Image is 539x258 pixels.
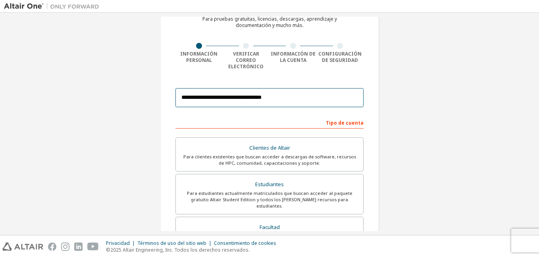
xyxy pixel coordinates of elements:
[48,243,56,251] img: facebook.svg
[317,51,364,64] div: Configuración de seguridad
[181,179,358,190] div: Estudiantes
[223,51,270,70] div: Verificar correo electrónico
[4,2,103,10] img: Altair Uno
[181,142,358,154] div: Clientes de Altair
[106,246,281,253] p: ©
[269,51,317,64] div: Información de la cuenta
[214,240,281,246] div: Consentimiento de cookies
[61,243,69,251] img: instagram.svg
[202,16,337,29] div: Para pruebas gratuitas, licencias, descargas, aprendizaje y documentación y mucho más.
[175,116,364,129] div: Tipo de cuenta
[181,190,358,209] div: Para estudiantes actualmente matriculados que buscan acceder al paquete gratuito Altair Student E...
[175,51,223,64] div: Información personal
[74,243,83,251] img: linkedin.svg
[137,240,214,246] div: Términos de uso del sitio web
[87,243,99,251] img: youtube.svg
[106,240,137,246] div: Privacidad
[110,246,250,253] font: 2025 Altair Engineering, Inc. Todos los derechos reservados.
[181,222,358,233] div: Facultad
[2,243,43,251] img: altair_logo.svg
[181,154,358,166] div: Para clientes existentes que buscan acceder a descargas de software, recursos de HPC, comunidad, ...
